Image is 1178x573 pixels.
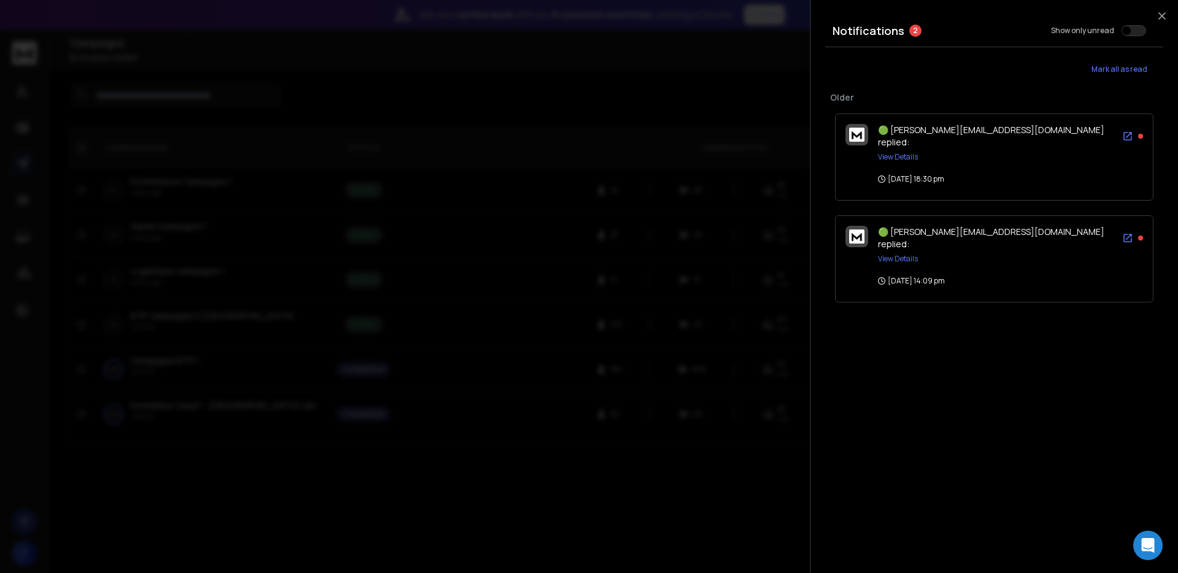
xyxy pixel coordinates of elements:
div: Open Intercom Messenger [1133,531,1163,560]
span: 🟢 [PERSON_NAME][EMAIL_ADDRESS][DOMAIN_NAME] replied: [878,124,1104,148]
p: Older [830,91,1158,104]
h3: Notifications [833,22,904,39]
img: website_grey.svg [20,32,29,42]
div: Domain: [URL] [32,32,87,42]
img: logo [849,229,864,244]
p: [DATE] 14:09 pm [878,276,945,286]
div: Domain Overview [47,72,110,80]
img: logo_orange.svg [20,20,29,29]
img: tab_keywords_by_traffic_grey.svg [122,71,132,81]
span: 2 [909,25,922,37]
button: Mark all as read [1075,57,1163,82]
span: 🟢 [PERSON_NAME][EMAIL_ADDRESS][DOMAIN_NAME] replied: [878,226,1104,250]
div: Keywords by Traffic [136,72,207,80]
button: View Details [878,152,918,162]
label: Show only unread [1051,26,1114,36]
p: [DATE] 18:30 pm [878,174,944,184]
img: logo [849,128,864,142]
div: v 4.0.25 [34,20,60,29]
button: View Details [878,254,918,264]
img: tab_domain_overview_orange.svg [33,71,43,81]
span: Mark all as read [1091,64,1147,74]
